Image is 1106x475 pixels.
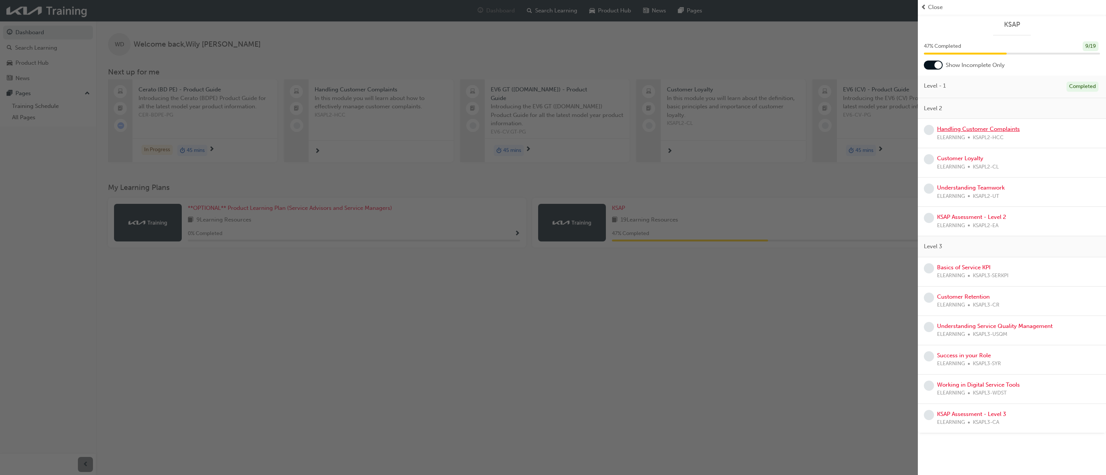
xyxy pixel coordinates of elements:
span: KSAPL2-CL [973,163,999,171]
span: learningRecordVerb_NONE-icon [924,381,934,391]
span: ELEARNING [937,418,965,427]
a: Customer Loyalty [937,155,983,162]
div: Completed [1066,82,1098,92]
a: Basics of Service KPI [937,264,990,271]
span: ELEARNING [937,360,965,368]
a: KSAP Assessment - Level 3 [937,411,1006,417]
div: 9 / 19 [1083,41,1098,52]
span: ELEARNING [937,134,965,142]
span: Level - 1 [924,82,946,90]
span: Close [928,3,943,12]
span: prev-icon [921,3,926,12]
span: 47 % Completed [924,42,961,51]
span: KSAPL2-EA [973,222,998,230]
a: Understanding Service Quality Management [937,323,1053,329]
span: learningRecordVerb_NONE-icon [924,410,934,420]
span: KSAPL2-UT [973,192,999,201]
span: Show Incomplete Only [946,61,1005,70]
span: KSAPL2-HCC [973,134,1004,142]
span: learningRecordVerb_NONE-icon [924,293,934,303]
span: ELEARNING [937,389,965,398]
a: Customer Retention [937,293,990,300]
a: Working in Digital Service Tools [937,381,1020,388]
button: prev-iconClose [921,3,1103,12]
span: KSAPL3-CA [973,418,999,427]
span: Level 3 [924,242,942,251]
span: KSAPL3-SERKPI [973,272,1009,280]
span: learningRecordVerb_NONE-icon [924,184,934,194]
span: ELEARNING [937,222,965,230]
a: Handling Customer Complaints [937,126,1020,132]
a: KSAP Assessment - Level 2 [937,214,1006,220]
span: learningRecordVerb_NONE-icon [924,263,934,273]
span: ELEARNING [937,163,965,171]
span: ELEARNING [937,192,965,201]
span: ELEARNING [937,330,965,339]
span: KSAPL3-WDST [973,389,1007,398]
span: ELEARNING [937,301,965,310]
span: KSAPL3-CR [973,301,1000,310]
span: learningRecordVerb_NONE-icon [924,213,934,223]
span: learningRecordVerb_NONE-icon [924,125,934,135]
span: learningRecordVerb_NONE-icon [924,351,934,361]
span: Level 2 [924,104,942,113]
a: Success in your Role [937,352,991,359]
span: KSAPL3-USQM [973,330,1007,339]
span: learningRecordVerb_NONE-icon [924,322,934,332]
span: ELEARNING [937,272,965,280]
a: KSAP [924,20,1100,29]
span: KSAPL3-SYR [973,360,1001,368]
span: learningRecordVerb_NONE-icon [924,154,934,164]
a: Understanding Teamwork [937,184,1005,191]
